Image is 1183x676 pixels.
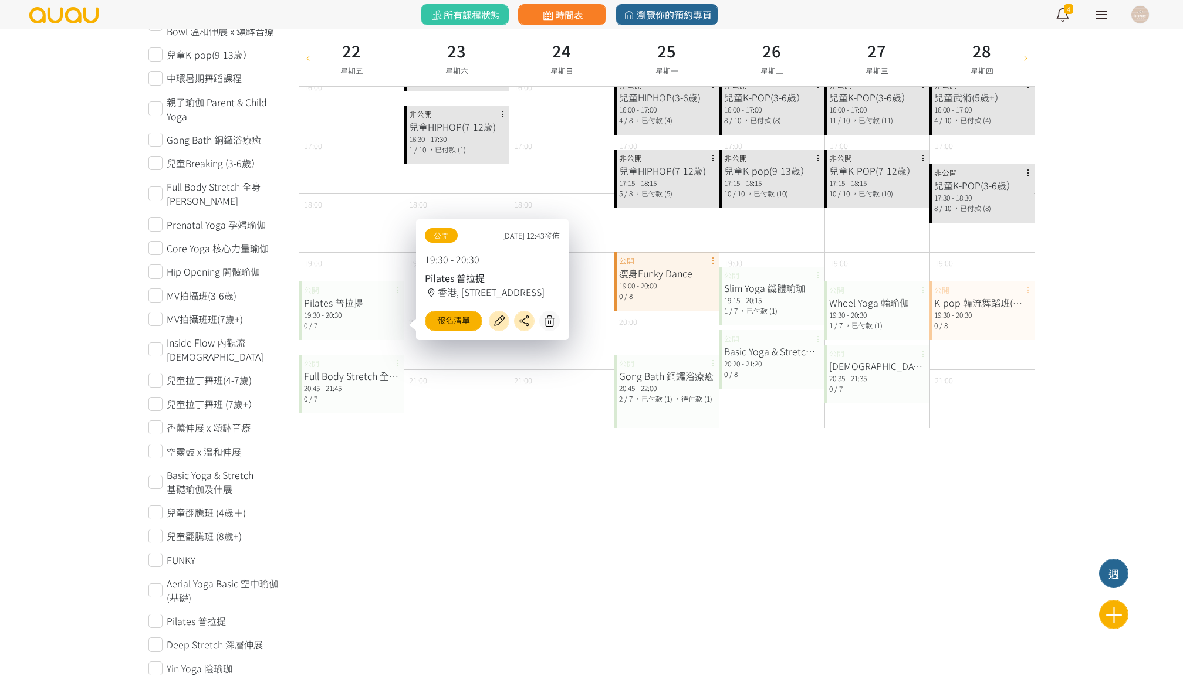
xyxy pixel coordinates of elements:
div: 19:30 - 20:30 [304,310,400,320]
span: ，已付款 (10) [851,188,893,198]
h3: 22 [340,39,363,63]
span: 兒童翻騰班 (4歲＋) [167,505,246,519]
span: 11 [829,115,836,125]
div: 16:00 - 17:00 [829,104,925,115]
span: / 10 [733,188,745,198]
span: / 8 [729,369,738,379]
div: 16:00 - 17:00 [934,104,1030,115]
span: / 7 [309,320,317,330]
span: 公開 [425,228,458,243]
span: 星期二 [760,65,783,76]
div: Pilates 普拉提 [425,271,560,285]
div: 17:15 - 18:15 [829,178,925,188]
div: 16:00 - 17:00 [619,104,715,115]
span: Deep Stretch 深層伸展 [167,637,263,651]
span: / 8 [624,291,633,301]
span: Full Body Stretch 全身[PERSON_NAME] [167,179,282,208]
a: 所有課程狀態 [421,4,509,25]
span: 17:00 [514,140,532,151]
div: 兒童HIPHOP(7-12歲) [409,120,505,134]
span: 21:00 [935,375,953,386]
span: 0 [304,320,307,330]
span: 香薰伸展 x 頌缽音療 [167,420,251,434]
span: 0 [724,369,728,379]
span: 18:00 [514,199,532,210]
div: Pilates 普拉提 [304,295,400,310]
span: 19:00 [830,257,848,269]
span: ，已付款 (1) [634,393,672,403]
span: ，已付款 (1) [739,305,778,315]
span: 19:00 [724,257,742,269]
span: 兒童拉丁舞班(4-7歲) [167,373,252,387]
span: 星期三 [866,65,888,76]
span: 星期四 [971,65,993,76]
div: 16:30 - 17:30 [409,134,505,144]
span: 星期五 [340,65,363,76]
div: 兒童K-POP(7-12歲） [829,164,925,178]
span: ，已付款 (8) [743,115,781,125]
span: 17:00 [935,140,953,151]
span: 1 [409,144,413,154]
span: 17:00 [724,140,742,151]
span: 20:00 [619,316,637,327]
span: / 10 [414,144,426,154]
span: 0 [619,291,623,301]
span: Aerial Yoga Basic 空中瑜伽(基礎) [167,576,282,604]
h3: 24 [550,39,573,63]
div: 兒童HIPHOP(3-6歲) [619,90,715,104]
span: Core Yoga 核心力量瑜伽 [167,241,269,255]
div: 19:15 - 20:15 [724,295,820,305]
span: 4 [934,115,938,125]
div: 香港, [STREET_ADDRESS] [425,285,560,299]
span: 星期日 [550,65,573,76]
span: 0 [934,320,938,330]
span: / 10 [838,115,850,125]
div: 17:15 - 18:15 [724,178,820,188]
span: [DATE] 12:43發佈 [502,230,560,241]
span: / 10 [939,203,951,213]
span: 兒童Breaking (3-6歲） [167,156,261,170]
div: 20:35 - 21:35 [829,373,925,383]
span: Pilates 普拉提 [167,614,226,628]
span: 1 [829,320,833,330]
span: ，已付款 (1) [844,320,883,330]
span: Yin Yoga 陰瑜珈 [167,661,232,675]
img: logo.svg [28,7,100,23]
div: Gong Bath 銅鑼浴療癒 [619,369,715,383]
span: 1 [724,305,728,315]
span: 17:00 [619,140,637,151]
span: ，已付款 (5) [634,188,672,198]
span: 瀏覽你的預約專頁 [622,8,712,22]
span: 17:00 [304,140,322,151]
div: Wheel Yoga 輪瑜伽 [829,295,925,310]
div: 16:00 - 17:00 [724,104,820,115]
span: 5 [619,188,623,198]
span: 兒童翻騰班 (8歲+) [167,529,242,543]
span: Hip Opening 開髖瑜伽 [167,264,260,278]
div: 20:45 - 22:00 [619,383,715,393]
h3: 28 [971,39,993,63]
div: 兒童K-POP(3-6歲） [934,178,1030,192]
span: Prenatal Yoga 孕婦瑜伽 [167,218,266,232]
div: Basic Yoga & Stretch 基礎瑜伽及伸展 [724,344,820,358]
span: 兒童拉丁舞班 (7歲+） [167,397,258,411]
span: / 7 [729,305,738,315]
span: / 7 [834,320,843,330]
h3: 27 [866,39,888,63]
span: 空靈鼓 x 溫和伸展 [167,444,241,458]
span: Gong Bath 銅鑼浴療癒 [167,133,261,147]
span: ，已付款 (4) [953,115,991,125]
span: Basic Yoga & Stretch 基礎瑜伽及伸展 [167,468,282,496]
span: 17:00 [830,140,848,151]
h3: 25 [655,39,678,63]
div: 20:20 - 21:20 [724,358,820,369]
span: 親子瑜伽 Parent & Child Yoga [167,95,282,123]
span: 4 [1064,4,1073,14]
span: / 10 [939,115,951,125]
span: 8 [724,115,728,125]
div: [DEMOGRAPHIC_DATA] [829,359,925,373]
span: 2 [619,393,623,403]
a: 報名清單 [425,311,482,331]
span: 時間表 [540,8,583,22]
div: K-pop 韓流舞蹈班(基礎) [934,295,1030,310]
